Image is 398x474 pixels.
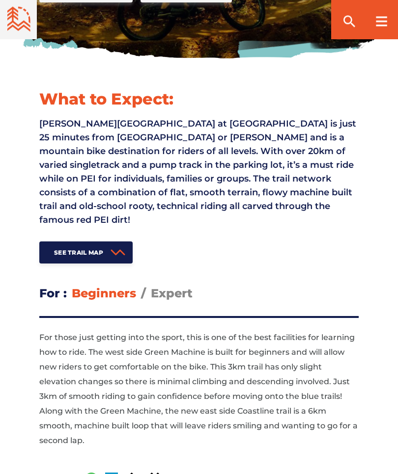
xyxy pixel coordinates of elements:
[39,119,356,226] span: [PERSON_NAME][GEOGRAPHIC_DATA] at [GEOGRAPHIC_DATA] is just 25 minutes from [GEOGRAPHIC_DATA] or ...
[39,333,358,446] span: For those just getting into the sport, this is one of the best facilities for learning how to rid...
[39,89,359,110] h1: What to Expect:
[151,287,193,301] span: Expert
[39,284,67,304] h3: For
[54,249,103,257] span: See Trail Map
[72,287,136,301] span: Beginners
[39,242,133,264] a: See Trail Map
[341,14,357,29] ion-icon: search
